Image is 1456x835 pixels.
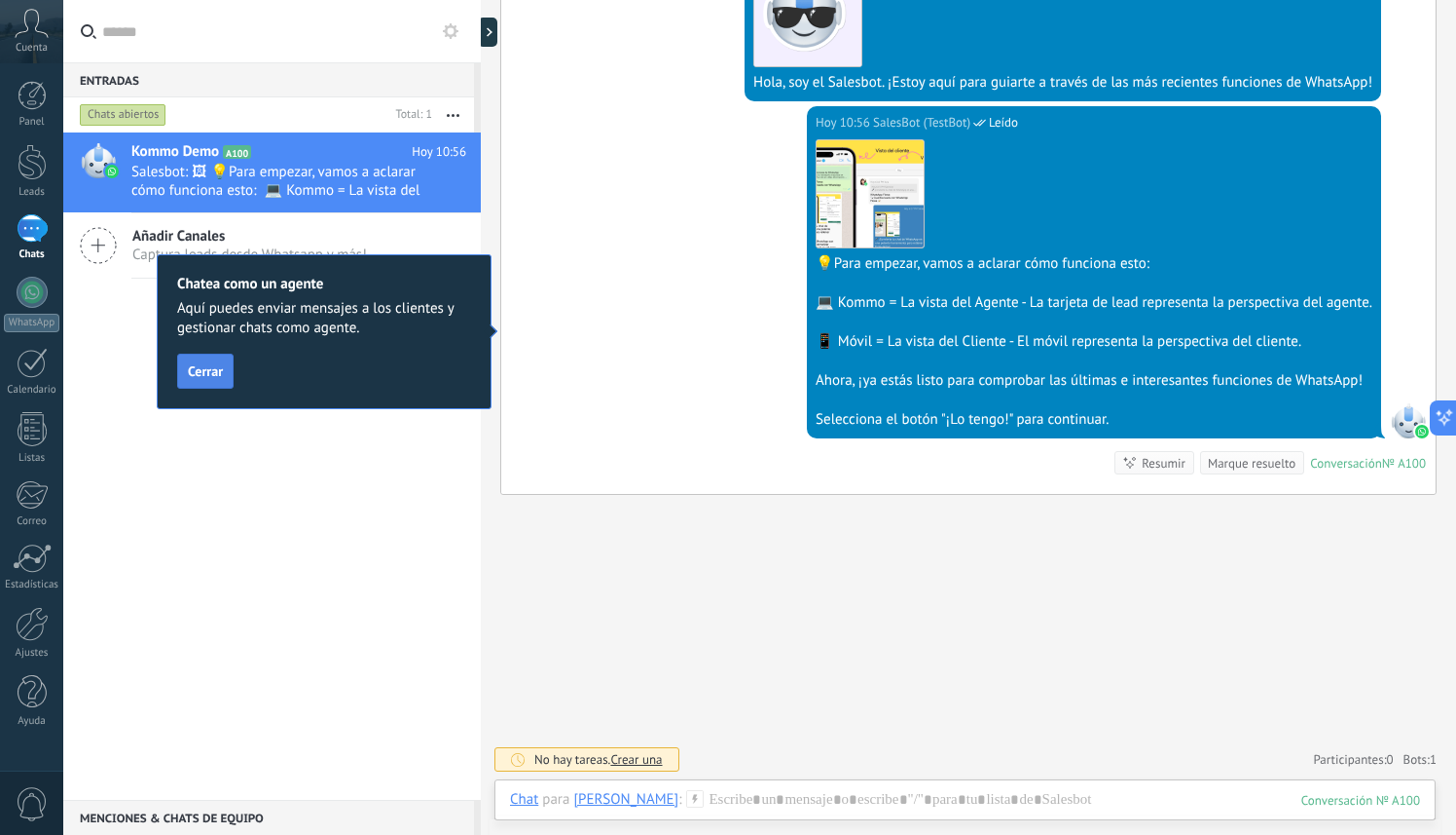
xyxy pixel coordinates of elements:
span: Cuenta [16,42,48,55]
div: Correo [4,515,60,528]
div: Total: 1 [388,105,432,125]
div: Hola, soy el Salesbot. ¡Estoy aquí para guiarte a través de las más recientes funciones de WhatsApp! [753,73,1372,93]
div: № A100 [1382,455,1426,472]
span: Cerrar [188,364,223,378]
img: waba.svg [1415,425,1429,438]
div: Chats [4,248,60,261]
div: 📱 Móvil = La vista del Cliente - El móvil representa la perspectiva del cliente. [816,332,1372,352]
a: Kommo Demo A100 Hoy 10:56 Salesbot: 🖼 💡Para empezar, vamos a aclarar cómo funciona esto: 💻 Kommo ... [63,133,481,212]
img: e447af6b-a6c1-4143-8b7c-207abe5a3910 [817,140,924,247]
div: Hoy 10:56 [816,113,873,133]
span: Crear una [610,751,662,768]
span: 1 [1430,751,1437,768]
span: Hoy 10:56 [412,142,466,162]
div: 💡Para empezar, vamos a aclarar cómo funciona esto: [816,254,1372,274]
div: Ayuda [4,715,60,728]
button: Cerrar [177,354,234,389]
div: Bar Matovelle [573,790,678,808]
a: Participantes:0 [1313,751,1393,768]
div: No hay tareas. [534,751,663,768]
div: 💻 Kommo = La vista del Agente - La tarjeta de lead representa la perspectiva del agente. [816,293,1372,313]
span: para [542,790,569,810]
span: SalesBot [1391,403,1426,438]
div: Mostrar [478,18,497,47]
span: Bots: [1403,751,1437,768]
span: Aquí puedes enviar mensajes a los clientes y gestionar chats como agente. [177,299,471,338]
span: SalesBot (TestBot) [873,113,970,133]
button: Más [432,97,474,133]
div: 100 [1301,792,1420,809]
div: Listas [4,452,60,465]
h2: Chatea como un agente [177,275,471,293]
span: Añadir Canales [132,227,367,246]
div: Marque resuelto [1208,454,1295,473]
img: waba.svg [105,165,119,178]
span: Kommo Demo [131,142,219,162]
div: Resumir [1142,454,1185,473]
div: Panel [4,116,60,129]
div: Selecciona el botón "¡Lo tengo!" para continuar. [816,410,1372,430]
span: : [678,790,681,810]
span: A100 [223,145,251,159]
div: WhatsApp [4,314,59,332]
span: Leído [989,113,1018,133]
div: Calendario [4,384,60,397]
span: 0 [1387,751,1394,768]
div: Leads [4,186,60,199]
div: Conversación [1310,455,1382,472]
span: Captura leads desde Whatsapp y más! [132,246,367,264]
div: Ahora, ¡ya estás listo para comprobar las últimas e interesantes funciones de WhatsApp! [816,371,1372,391]
div: Estadísticas [4,579,60,591]
div: Chats abiertos [80,103,166,127]
div: Menciones & Chats de equipo [63,800,474,835]
div: Ajustes [4,647,60,660]
span: Salesbot: 🖼 💡Para empezar, vamos a aclarar cómo funciona esto: 💻 Kommo = La vista del Agente - La... [131,163,429,200]
div: Entradas [63,62,474,97]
